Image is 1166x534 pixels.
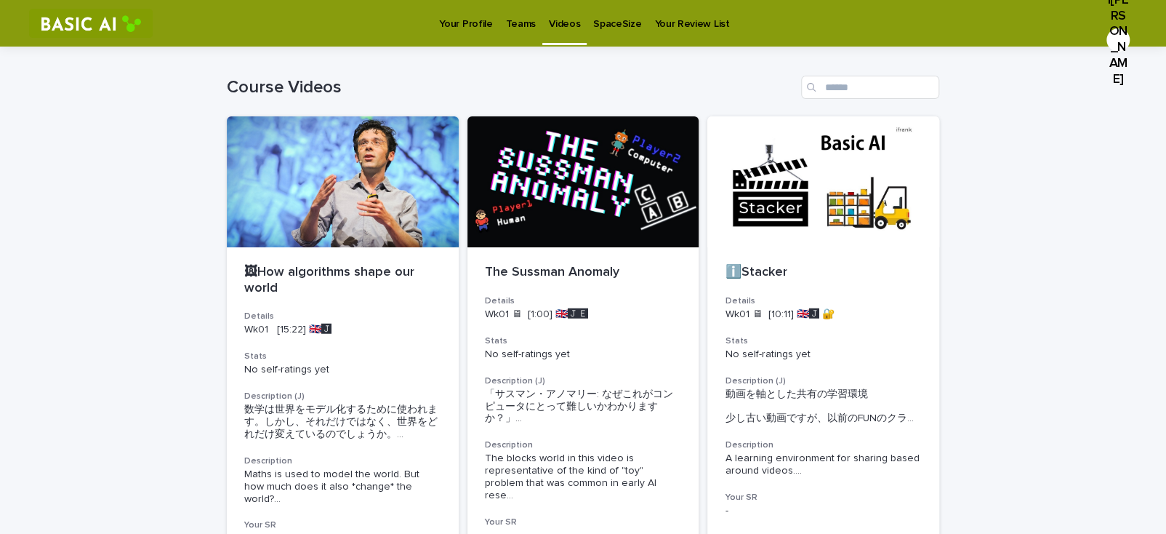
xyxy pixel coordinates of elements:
h3: Stats [725,335,922,347]
p: No self-ratings yet [485,348,682,361]
p: Wk01 🖥 [1:00] 🇬🇧🅹️🅴️ [485,308,682,321]
h3: Stats [485,335,682,347]
div: 数学は世界をモデル化するために使われます。しかし、それだけではなく、世界をどれだけ変えているのでしょうか。 ブラックボックス」という言葉を耳にすることがありますが、これは実際には理解できない方法... [244,404,441,440]
h3: Your SR [244,519,441,531]
h3: Details [725,295,922,307]
p: - [725,505,922,517]
h3: Description [485,439,682,451]
p: ℹ️Stacker [725,265,922,281]
p: The Sussman Anomaly [485,265,682,281]
h3: Description (J) [485,375,682,387]
span: 数学は世界をモデル化するために使われます。しかし、それだけではなく、世界をどれだけ変えているのでしょうか。 ... [244,404,441,440]
h3: Description (J) [725,375,922,387]
div: Maths is used to model the world. But how much does it also *change* the world? You will hear the... [244,469,441,505]
h3: Details [485,295,682,307]
p: No self-ratings yet [725,348,922,361]
span: A learning environment for sharing based around videos. ... [725,453,922,477]
h3: Description [244,455,441,467]
input: Search [801,76,939,99]
p: Wk01 [15:22] 🇬🇧🅹️ [244,324,441,336]
img: RtIB8pj2QQiOZo6waziI [29,9,153,38]
h1: Course Videos [227,77,795,98]
h3: Details [244,311,441,322]
h3: Description (J) [244,391,441,402]
span: 動画を軸とした共有の学習環境 少し古い動画ですが、以前のFUNのクラ ... [725,388,922,425]
p: Wk01 🖥 [10:11] 🇬🇧🅹️ 🔐 [725,308,922,321]
span: The blocks world in this video is representative of the kind of "toy" problem that was common in ... [485,453,682,501]
h3: Your SR [485,517,682,528]
h3: Stats [244,351,441,362]
div: 「サスマン・アノマリー: なぜこれがコンピュータにとって難しいかわかりますか？」 この動画に登場するブロックの世界は、初期のAI研究でよく見られた「おもちゃ」のように身近な問題の代表です。 サス... [485,388,682,425]
span: Maths is used to model the world. But how much does it also *change* the world? ... [244,469,441,505]
p: 🖼How algorithms shape our world [244,265,441,296]
div: I[PERSON_NAME] [1106,28,1130,52]
div: 動画を軸とした共有の学習環境 少し古い動画ですが、以前のFUNのクラスシステム「manaba」をご覧いただけます。 0:00 Stackerを用いる理由 0:52 講義の検索方法 1:09 学習... [725,388,922,425]
p: No self-ratings yet [244,364,441,376]
span: 「サスマン・アノマリー: なぜこれがコンピュータにとって難しいかわかりますか？」 ... [485,388,682,425]
h3: Description [725,439,922,451]
h3: Your SR [725,492,922,503]
div: A learning environment for sharing based around videos. The video is a little old, and you can se... [725,453,922,477]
